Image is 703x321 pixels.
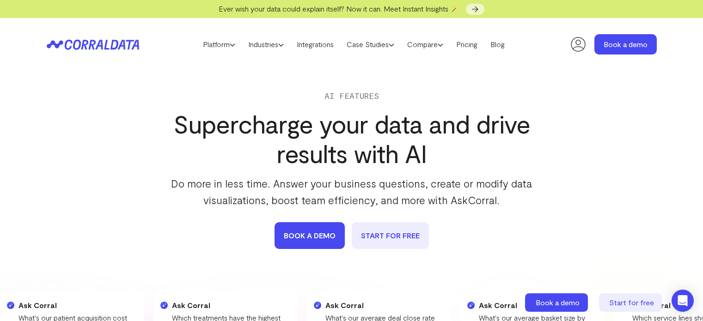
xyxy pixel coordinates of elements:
a: Case Studies [340,37,401,51]
a: Integrations [290,37,340,51]
span: Book a demo [536,298,580,307]
a: Platform [196,37,242,51]
a: Start for free [599,293,664,312]
h1: Supercharge your data and drive results with AI [163,109,540,168]
a: Book a demo [525,293,590,312]
h4: Ask Corral [8,300,125,311]
h4: Ask Corral [162,300,278,311]
span: Ever wish your data could explain itself? Now it can. Meet Instant Insights 🪄 [219,4,459,13]
p: Do more in less time. Answer your business questions, create or modify data visualizations, boost... [163,175,540,208]
a: START FOR FREE [352,222,429,249]
span: Start for free [609,298,654,307]
h4: Ask Corral [315,300,432,311]
a: Compare [401,37,450,51]
div: Open Intercom Messenger [672,290,694,312]
a: Industries [242,37,290,51]
h4: Ask Corral [469,300,585,311]
a: book a demo [275,222,345,249]
a: Book a demo [594,34,657,55]
a: Blog [484,37,511,51]
a: Pricing [450,37,484,51]
div: AI Features [163,89,540,102]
